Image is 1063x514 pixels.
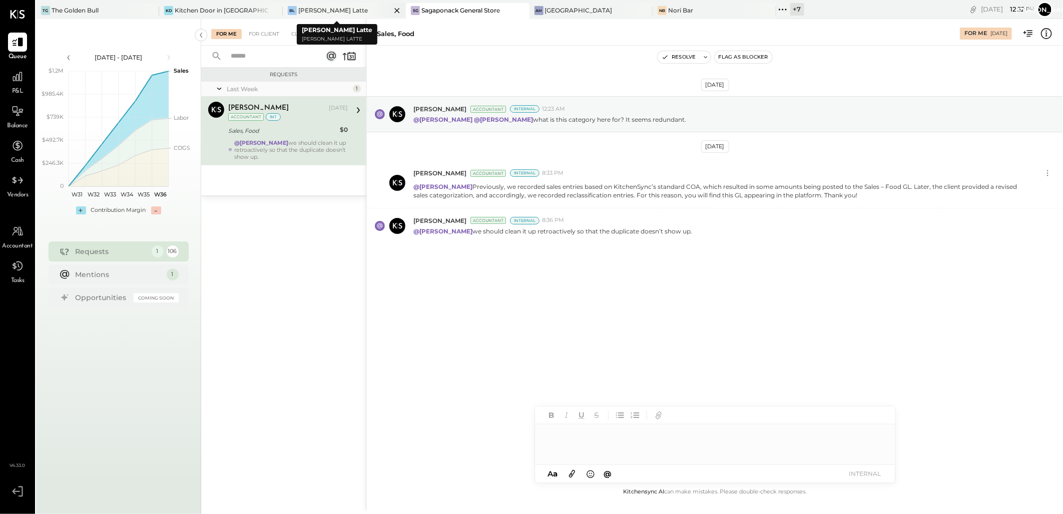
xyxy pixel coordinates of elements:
button: Underline [575,409,588,422]
div: Requests [206,71,361,78]
strong: @[PERSON_NAME] [413,183,472,190]
div: Accountant [470,170,506,177]
text: W35 [138,191,150,198]
div: int [266,113,281,121]
a: Balance [1,102,35,131]
span: [PERSON_NAME] [413,105,466,113]
div: Contribution Margin [91,206,146,214]
a: Tasks [1,256,35,286]
strong: @[PERSON_NAME] [474,116,533,123]
div: [DATE] [329,104,348,112]
div: [DATE] [981,5,1034,14]
text: Labor [174,114,189,121]
div: SG [411,6,420,15]
text: $492.7K [42,136,64,143]
text: W31 [71,191,82,198]
button: [PERSON_NAME] [1037,2,1053,18]
a: P&L [1,67,35,96]
div: [PERSON_NAME] [228,103,289,113]
div: 1 [353,85,361,93]
span: [PERSON_NAME] [413,216,466,225]
div: For Me [964,30,987,38]
strong: @[PERSON_NAME] [413,116,472,123]
div: For Me [211,29,242,39]
div: Last Week [227,85,350,93]
div: The Golden Bull [52,6,99,15]
div: Internal [510,217,540,224]
button: Ordered List [629,409,642,422]
div: Kitchen Door in [GEOGRAPHIC_DATA] [175,6,267,15]
text: $739K [47,113,64,120]
div: Sales, Food [228,126,337,136]
text: 0 [60,182,64,189]
button: Bold [545,409,558,422]
button: Strikethrough [590,409,603,422]
button: Aa [545,468,561,479]
span: Vendors [7,191,29,200]
div: Sagaponack General Store [421,6,500,15]
text: W36 [154,191,166,198]
span: Queue [9,53,27,62]
span: Cash [11,156,24,165]
div: [DATE] [990,30,1007,37]
div: 1 [167,269,179,281]
button: Unordered List [614,409,627,422]
div: [GEOGRAPHIC_DATA] [545,6,613,15]
span: Tasks [11,277,25,286]
text: W33 [104,191,116,198]
div: + 7 [790,3,804,16]
text: Sales [174,67,189,74]
span: Balance [7,122,28,131]
span: a [553,469,558,478]
div: + [76,206,86,214]
div: Accountant [470,106,506,113]
span: 8:36 PM [542,216,564,224]
a: Vendors [1,171,35,200]
div: TG [41,6,50,15]
a: Cash [1,136,35,165]
b: [PERSON_NAME] Latte [302,26,372,34]
div: $0 [340,125,348,135]
button: Flag as Blocker [715,51,772,63]
div: Closed [286,29,317,39]
button: @ [601,467,615,480]
div: Coming Soon [134,293,179,303]
text: $985.4K [42,90,64,97]
text: $246.3K [42,159,64,166]
strong: @[PERSON_NAME] [413,227,472,235]
button: Italic [560,409,573,422]
button: Resolve [658,51,700,63]
p: [PERSON_NAME] Latte [302,35,372,44]
span: @ [604,469,612,478]
div: we should clean it up retroactively so that the duplicate doesn’t show up. [234,139,348,160]
div: Requests [76,246,147,256]
div: BL [288,6,297,15]
div: 1 [152,245,164,258]
text: W32 [88,191,100,198]
div: 106 [167,245,179,258]
div: NB [658,6,667,15]
text: W34 [121,191,134,198]
div: - [151,206,161,214]
div: Opportunities [76,293,129,303]
button: Add URL [652,409,665,422]
div: Internal [510,105,540,113]
div: Accountant [228,113,264,121]
div: [PERSON_NAME] Latte [298,6,368,15]
strong: @[PERSON_NAME] [234,139,288,146]
span: Accountant [3,242,33,251]
div: Accountant [470,217,506,224]
div: Sales, Food [377,29,414,39]
div: [DATE] [701,79,729,91]
div: KD [164,6,173,15]
p: Previously, we recorded sales entries based on KitchenSync’s standard COA, which resulted in some... [413,182,1023,199]
div: AH [535,6,544,15]
div: For Client [244,29,284,39]
a: Accountant [1,222,35,251]
text: COGS [174,144,190,151]
div: Nori Bar [668,6,693,15]
span: [PERSON_NAME] [413,169,466,177]
div: [DATE] [701,140,729,153]
span: 12:23 AM [542,105,565,113]
div: copy link [968,4,978,15]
